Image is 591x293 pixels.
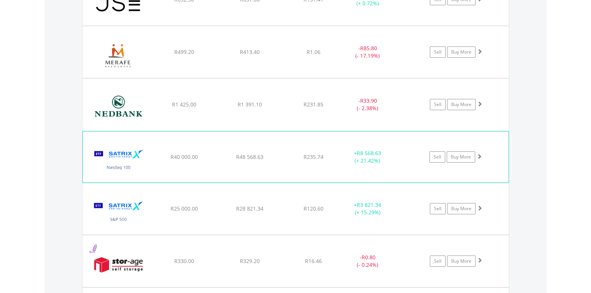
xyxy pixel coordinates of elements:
[87,141,151,181] img: EQU.ZA.STXNDQ.png
[171,153,198,160] span: R40 000.00
[171,205,198,212] span: R25 000.00
[447,46,476,58] a: Buy More
[430,46,446,58] a: Sell
[340,254,396,269] div: - (- 0.24%)
[429,151,445,163] a: Sell
[447,256,476,267] a: Buy More
[305,257,322,265] span: R16.46
[86,245,151,285] img: EQU.ZA.SSS.png
[236,153,263,160] span: R48 568.63
[447,151,475,163] a: Buy More
[340,201,396,216] div: + (+ 15.29%)
[430,99,446,110] a: Sell
[340,45,396,60] div: - (- 17.19%)
[86,88,151,129] img: EQU.ZA.NED.png
[86,36,151,76] img: EQU.ZA.MRF.png
[360,97,377,104] span: R33.90
[360,45,377,52] span: R85.80
[304,205,323,212] span: R120.60
[236,205,263,212] span: R28 821.34
[240,257,260,265] span: R329.20
[304,101,323,108] span: R231.85
[447,203,476,214] a: Buy More
[86,193,151,233] img: EQU.ZA.STX500.png
[357,149,381,157] span: R8 568.63
[430,256,446,267] a: Sell
[172,101,196,108] span: R1 425.00
[174,257,194,265] span: R330.00
[340,97,396,112] div: - (- 2.38%)
[339,149,395,164] div: + (+ 21.42%)
[240,48,260,55] span: R413.40
[174,48,194,55] span: R499.20
[238,101,262,108] span: R1 391.10
[307,48,320,55] span: R1.06
[362,254,376,261] span: R0.80
[430,203,446,214] a: Sell
[447,99,476,110] a: Buy More
[357,201,381,208] span: R3 821.34
[304,153,323,160] span: R235.74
